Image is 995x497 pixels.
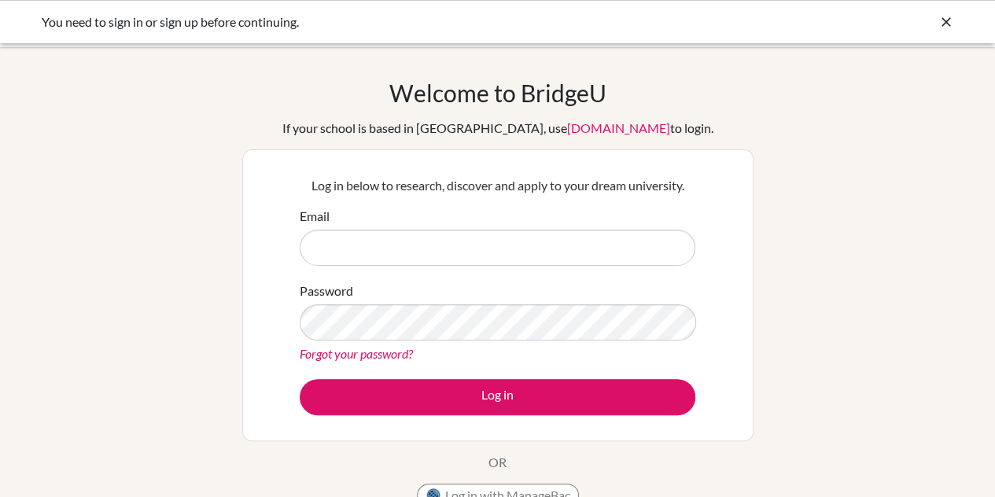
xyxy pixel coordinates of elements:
[300,176,695,195] p: Log in below to research, discover and apply to your dream university.
[300,282,353,300] label: Password
[567,120,670,135] a: [DOMAIN_NAME]
[389,79,606,107] h1: Welcome to BridgeU
[300,346,413,361] a: Forgot your password?
[282,119,713,138] div: If your school is based in [GEOGRAPHIC_DATA], use to login.
[300,207,330,226] label: Email
[42,13,718,31] div: You need to sign in or sign up before continuing.
[300,379,695,415] button: Log in
[488,453,507,472] p: OR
